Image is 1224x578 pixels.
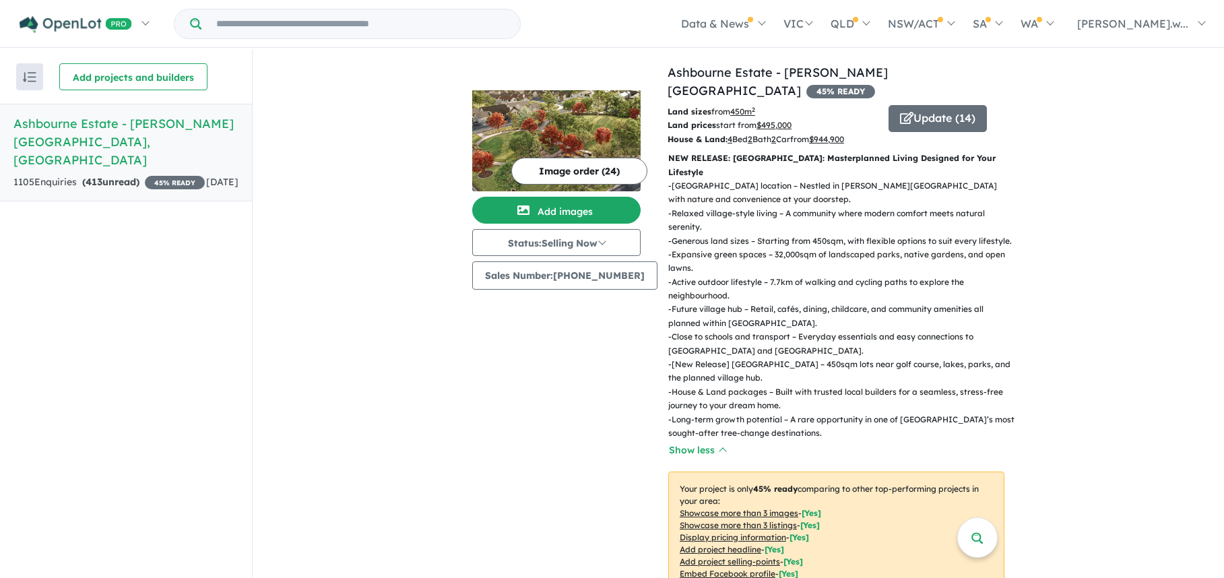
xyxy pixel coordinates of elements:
u: Showcase more than 3 images [680,508,798,518]
h5: Ashbourne Estate - [PERSON_NAME][GEOGRAPHIC_DATA] , [GEOGRAPHIC_DATA] [13,115,238,169]
p: - Future village hub – Retail, cafés, dining, childcare, and community amenities all planned with... [668,302,1015,330]
b: Land prices [668,120,716,130]
button: Add projects and builders [59,63,207,90]
p: - [New Release] [GEOGRAPHIC_DATA] – 450sqm lots near golf course, lakes, parks, and the planned v... [668,358,1015,385]
p: start from [668,119,878,132]
u: Add project selling-points [680,556,780,567]
b: Land sizes [668,106,711,117]
button: Status:Selling Now [472,229,641,256]
p: - Long-term growth potential – A rare opportunity in one of [GEOGRAPHIC_DATA]’s most sought-after... [668,413,1015,441]
b: 45 % ready [753,484,798,494]
u: 450 m [730,106,755,117]
span: [ Yes ] [790,532,809,542]
span: [ Yes ] [800,520,820,530]
p: - Relaxed village-style living – A community where modern comfort meets natural serenity. [668,207,1015,234]
p: from [668,105,878,119]
p: - [GEOGRAPHIC_DATA] location – Nestled in [PERSON_NAME][GEOGRAPHIC_DATA] with nature and convenie... [668,179,1015,207]
span: 45 % READY [806,85,875,98]
u: $ 495,000 [756,120,792,130]
b: House & Land: [668,134,728,144]
span: [ Yes ] [802,508,821,518]
sup: 2 [752,106,755,113]
button: Sales Number:[PHONE_NUMBER] [472,261,657,290]
u: Display pricing information [680,532,786,542]
strong: ( unread) [82,176,139,188]
img: Ashbourne Estate - Moss Vale [472,90,641,191]
a: Ashbourne Estate - Moss Vale LogoAshbourne Estate - Moss Vale [472,63,641,191]
img: Openlot PRO Logo White [20,16,132,33]
span: [PERSON_NAME].w... [1077,17,1188,30]
p: Bed Bath Car from [668,133,878,146]
u: Showcase more than 3 listings [680,520,797,530]
button: Image order (24) [511,158,647,185]
span: 413 [86,176,102,188]
input: Try estate name, suburb, builder or developer [204,9,517,38]
button: Update (14) [889,105,987,132]
img: Ashbourne Estate - Moss Vale Logo [478,69,635,85]
button: Show less [668,443,726,458]
u: 4 [728,134,732,144]
p: NEW RELEASE: [GEOGRAPHIC_DATA]: Masterplanned Living Designed for Your Lifestyle [668,152,1004,179]
button: Add images [472,197,641,224]
u: 2 [771,134,776,144]
u: 2 [748,134,752,144]
a: Ashbourne Estate - [PERSON_NAME][GEOGRAPHIC_DATA] [668,65,888,98]
span: [ Yes ] [783,556,803,567]
div: 1105 Enquir ies [13,174,205,191]
img: sort.svg [23,72,36,82]
u: $ 944,900 [809,134,844,144]
p: - Generous land sizes – Starting from 450sqm, with flexible options to suit every lifestyle. [668,234,1015,248]
u: Add project headline [680,544,761,554]
span: 45 % READY [145,176,205,189]
p: - House & Land packages – Built with trusted local builders for a seamless, stress-free journey t... [668,385,1015,413]
p: - Active outdoor lifestyle – 7.7km of walking and cycling paths to explore the neighbourhood. [668,276,1015,303]
span: [DATE] [206,176,238,188]
p: - Expansive green spaces – 32,000sqm of landscaped parks, native gardens, and open lawns. [668,248,1015,276]
p: - Close to schools and transport – Everyday essentials and easy connections to [GEOGRAPHIC_DATA] ... [668,330,1015,358]
span: [ Yes ] [765,544,784,554]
